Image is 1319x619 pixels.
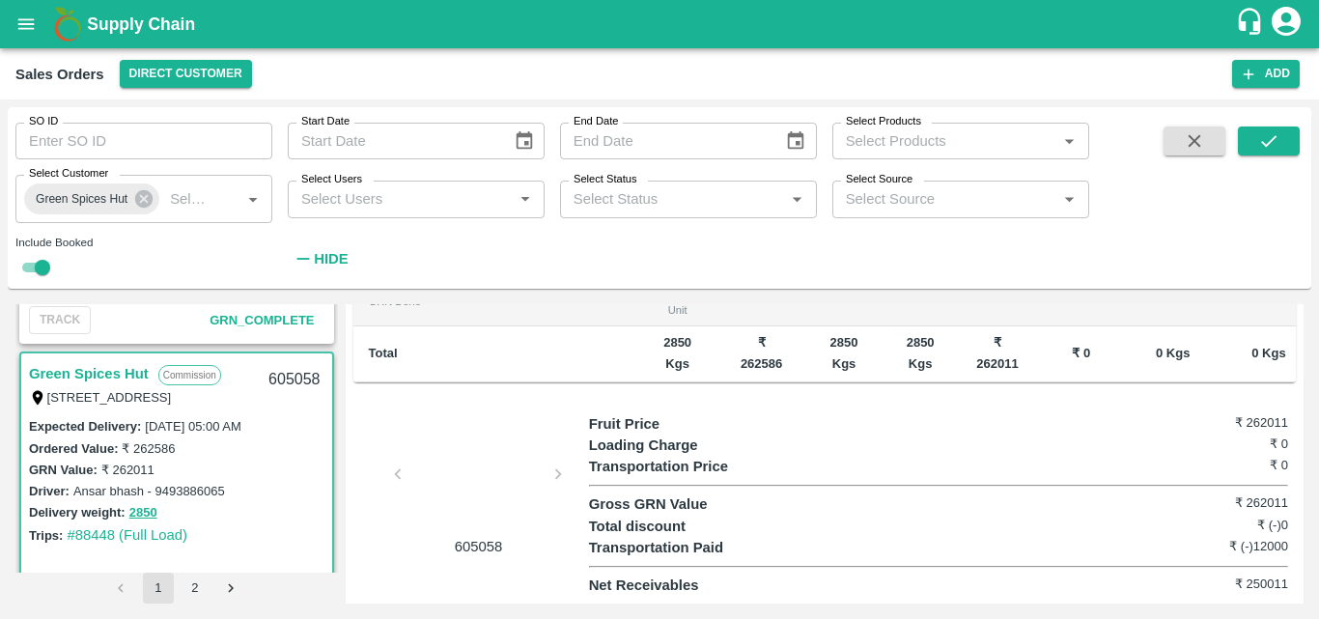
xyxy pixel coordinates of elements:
[574,172,637,187] label: Select Status
[838,186,1052,211] input: Select Source
[830,335,858,371] b: 2850 Kgs
[24,189,139,210] span: Green Spices Hut
[846,172,912,187] label: Select Source
[1171,435,1288,454] h6: ₹ 0
[589,537,764,558] p: Transportation Paid
[1072,346,1090,360] b: ₹ 0
[29,505,126,520] label: Delivery weight:
[741,335,782,371] b: ₹ 262586
[288,123,498,159] input: Start Date
[1235,7,1269,42] div: customer-support
[67,527,187,543] a: #88448 (Full Load)
[301,114,350,129] label: Start Date
[566,186,779,211] input: Select Status
[589,435,764,456] p: Loading Charge
[158,365,221,385] p: Commission
[101,463,154,477] label: ₹ 262011
[1171,493,1288,513] h6: ₹ 262011
[29,441,118,456] label: Ordered Value:
[15,62,104,87] div: Sales Orders
[15,123,272,159] input: Enter SO ID
[29,361,149,386] a: Green Spices Hut
[663,335,691,371] b: 2850 Kgs
[29,484,70,498] label: Driver:
[87,11,1235,38] a: Supply Chain
[838,128,1052,154] input: Select Products
[120,60,252,88] button: Select DC
[1171,537,1288,556] h6: ₹ (-)12000
[1171,456,1288,475] h6: ₹ 0
[29,463,98,477] label: GRN Value:
[294,186,507,211] input: Select Users
[29,419,141,434] label: Expected Delivery :
[407,536,551,557] p: 605058
[907,335,935,371] b: 2850 Kgs
[1269,4,1304,44] div: account of current user
[513,186,538,211] button: Open
[240,186,266,211] button: Open
[1171,516,1288,535] h6: ₹ (-)0
[48,5,87,43] img: logo
[216,573,247,604] button: Go to next page
[180,573,210,604] button: Go to page 2
[1056,186,1081,211] button: Open
[846,114,921,129] label: Select Products
[103,573,250,604] nav: pagination navigation
[145,419,240,434] label: [DATE] 05:00 AM
[129,502,157,524] button: 2850
[1232,60,1300,88] button: Add
[210,313,314,327] span: GRN_Complete
[4,2,48,46] button: open drawer
[1251,346,1285,360] b: 0 Kgs
[29,528,63,543] label: Trips:
[506,123,543,159] button: Choose date
[301,172,362,187] label: Select Users
[122,441,175,456] label: ₹ 262586
[29,166,108,182] label: Select Customer
[143,573,174,604] button: page 1
[589,413,764,435] p: Fruit Price
[288,242,353,275] button: Hide
[777,123,814,159] button: Choose date
[369,346,398,360] b: Total
[1171,575,1288,594] h6: ₹ 250011
[87,14,195,34] b: Supply Chain
[1171,413,1288,433] h6: ₹ 262011
[73,484,225,498] label: Ansar bhash - 9493886065
[976,335,1018,371] b: ₹ 262011
[314,251,348,267] strong: Hide
[257,357,331,403] div: 605058
[15,234,272,251] div: Include Booked
[24,183,159,214] div: Green Spices Hut
[29,114,58,129] label: SO ID
[784,186,809,211] button: Open
[574,114,618,129] label: End Date
[1156,346,1190,360] b: 0 Kgs
[1056,128,1081,154] button: Open
[589,575,764,596] p: Net Receivables
[589,516,764,537] p: Total discount
[560,123,771,159] input: End Date
[47,390,172,405] label: [STREET_ADDRESS]
[162,186,210,211] input: Select Customer
[589,456,764,477] p: Transportation Price
[589,493,764,515] p: Gross GRN Value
